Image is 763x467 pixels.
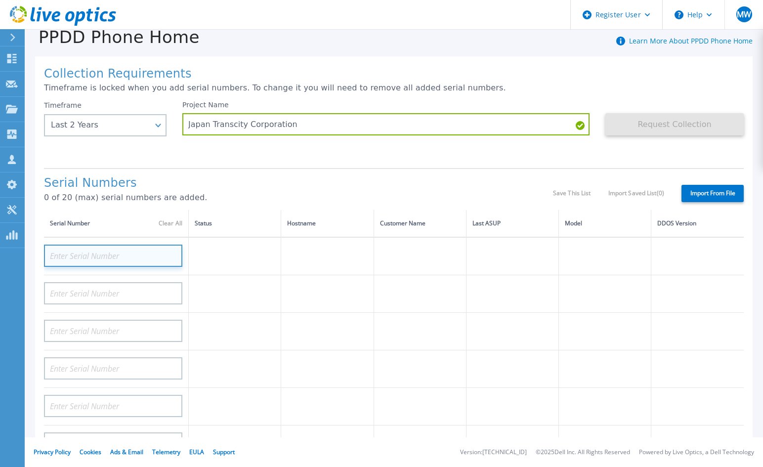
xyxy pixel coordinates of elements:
[281,210,374,237] th: Hostname
[50,218,182,229] div: Serial Number
[182,101,229,108] label: Project Name
[80,448,101,456] a: Cookies
[44,357,182,380] input: Enter Serial Number
[629,36,753,45] a: Learn More About PPDD Phone Home
[189,210,281,237] th: Status
[44,245,182,267] input: Enter Serial Number
[213,448,235,456] a: Support
[34,448,71,456] a: Privacy Policy
[110,448,143,456] a: Ads & Email
[44,176,553,190] h1: Serial Numbers
[44,193,553,202] p: 0 of 20 (max) serial numbers are added.
[44,432,182,455] input: Enter Serial Number
[44,395,182,417] input: Enter Serial Number
[651,210,744,237] th: DDOS Version
[559,210,651,237] th: Model
[44,101,82,109] label: Timeframe
[605,113,744,135] button: Request Collection
[44,320,182,342] input: Enter Serial Number
[44,84,744,92] p: Timeframe is locked when you add serial numbers. To change it you will need to remove all added s...
[25,28,200,47] h1: PPDD Phone Home
[737,10,751,18] span: MW
[44,67,744,81] h1: Collection Requirements
[536,449,630,456] li: © 2025 Dell Inc. All Rights Reserved
[460,449,527,456] li: Version: [TECHNICAL_ID]
[152,448,180,456] a: Telemetry
[182,113,590,135] input: Enter Project Name
[639,449,754,456] li: Powered by Live Optics, a Dell Technology
[466,210,558,237] th: Last ASUP
[374,210,466,237] th: Customer Name
[681,185,744,202] label: Import From File
[44,282,182,304] input: Enter Serial Number
[51,121,149,129] div: Last 2 Years
[189,448,204,456] a: EULA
